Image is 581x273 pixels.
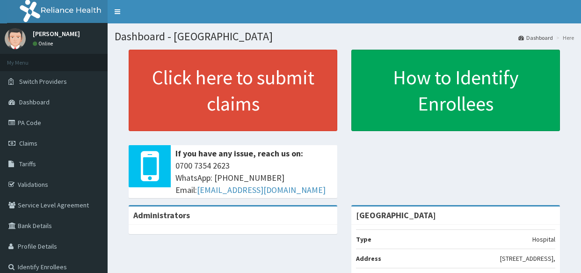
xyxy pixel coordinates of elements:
[19,160,36,168] span: Tariffs
[19,77,67,86] span: Switch Providers
[129,50,337,131] a: Click here to submit claims
[356,235,371,243] b: Type
[351,50,560,131] a: How to Identify Enrollees
[500,254,555,263] p: [STREET_ADDRESS],
[133,210,190,221] b: Administrators
[33,30,80,37] p: [PERSON_NAME]
[356,210,436,221] strong: [GEOGRAPHIC_DATA]
[115,30,574,43] h1: Dashboard - [GEOGRAPHIC_DATA]
[19,98,50,106] span: Dashboard
[518,34,553,42] a: Dashboard
[356,254,381,263] b: Address
[175,148,303,159] b: If you have any issue, reach us on:
[175,160,333,196] span: 0700 7354 2623 WhatsApp: [PHONE_NUMBER] Email:
[5,28,26,49] img: User Image
[33,40,55,47] a: Online
[197,184,326,195] a: [EMAIL_ADDRESS][DOMAIN_NAME]
[19,139,37,148] span: Claims
[532,235,555,244] p: Hospital
[554,34,574,42] li: Here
